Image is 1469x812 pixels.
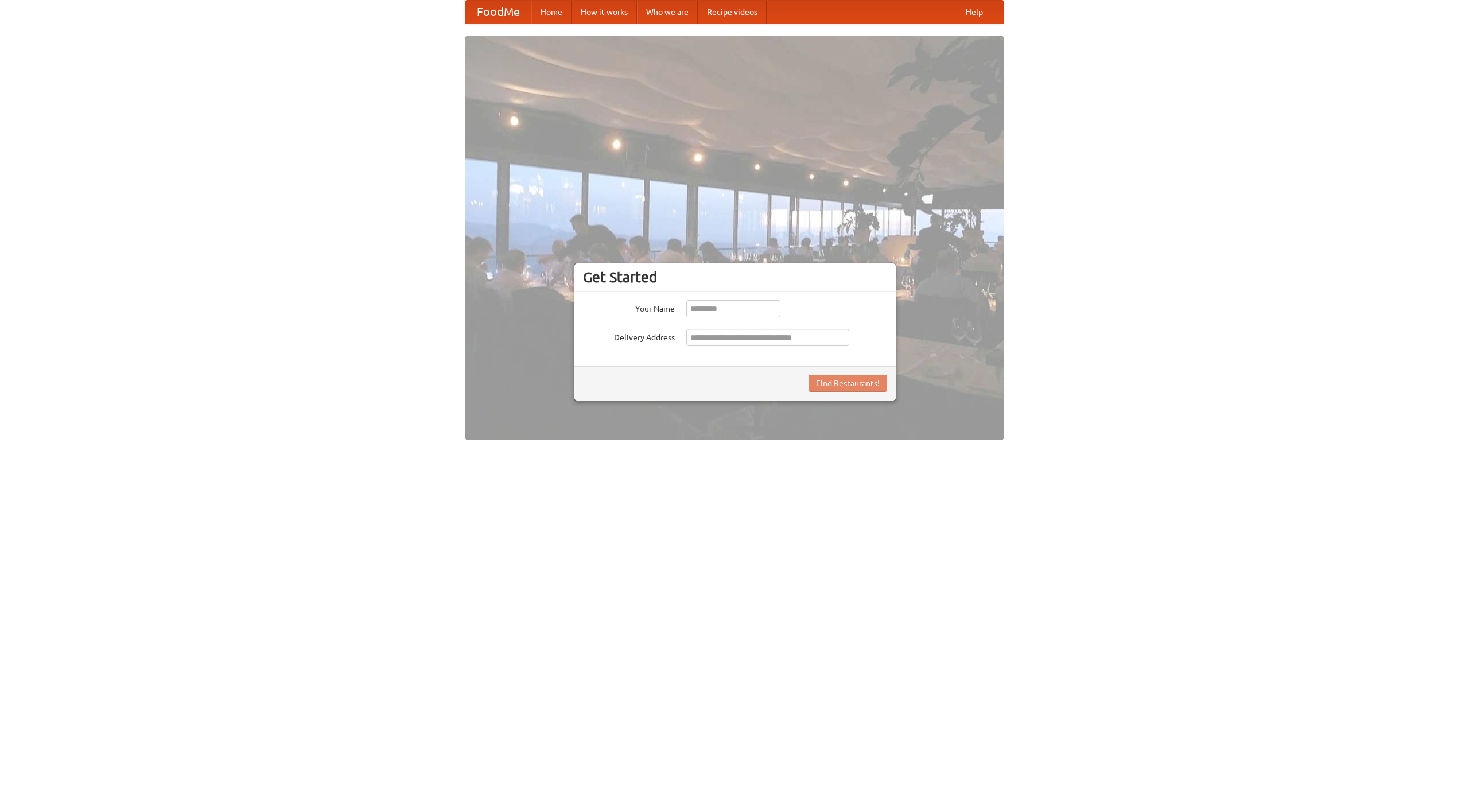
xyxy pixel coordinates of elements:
a: Who we are [637,1,698,24]
a: Recipe videos [698,1,767,24]
button: Find Restaurants! [809,375,887,392]
a: Help [957,1,992,24]
h3: Get Started [583,269,887,286]
a: How it works [572,1,637,24]
label: Your Name [583,300,675,314]
label: Delivery Address [583,329,675,343]
a: Home [531,1,572,24]
a: FoodMe [465,1,531,24]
